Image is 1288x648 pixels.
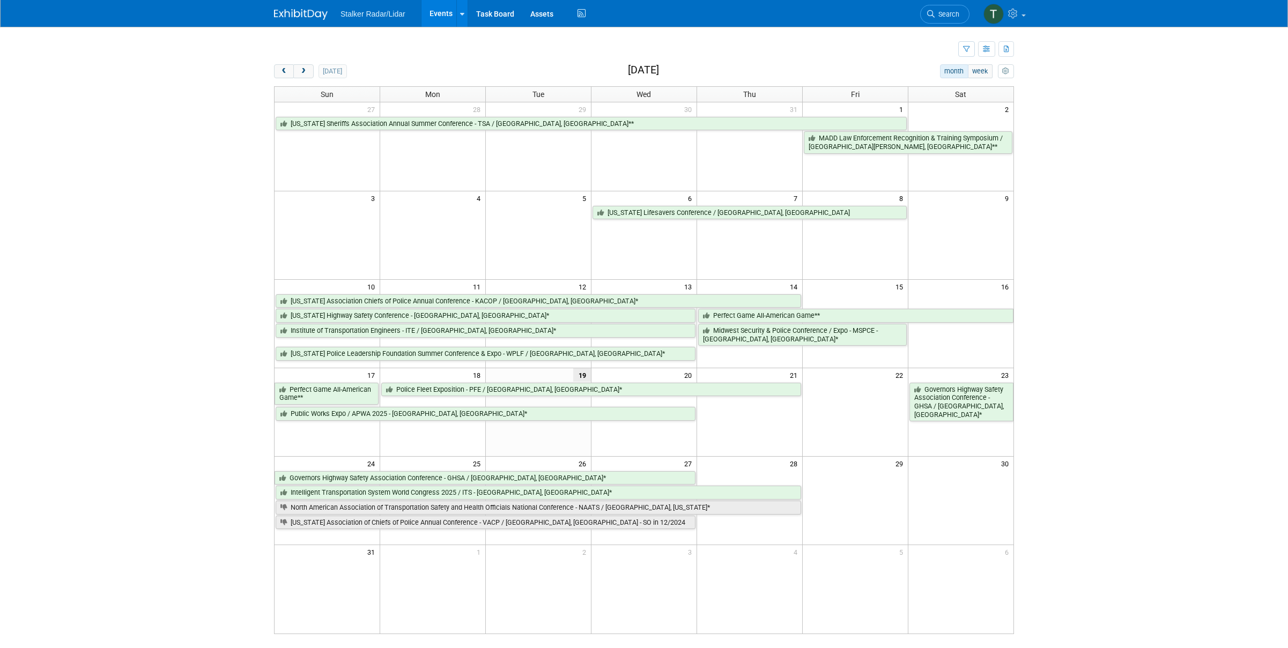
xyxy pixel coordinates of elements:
[578,102,591,116] span: 29
[789,457,802,470] span: 28
[276,407,695,421] a: Public Works Expo / APWA 2025 - [GEOGRAPHIC_DATA], [GEOGRAPHIC_DATA]*
[366,280,380,293] span: 10
[276,516,695,530] a: [US_STATE] Association of Chiefs of Police Annual Conference - VACP / [GEOGRAPHIC_DATA], [GEOGRAP...
[789,102,802,116] span: 31
[683,457,697,470] span: 27
[476,191,485,205] span: 4
[276,486,801,500] a: Intelligent Transportation System World Congress 2025 / ITS - [GEOGRAPHIC_DATA], [GEOGRAPHIC_DATA]*
[851,90,860,99] span: Fri
[472,102,485,116] span: 28
[276,117,907,131] a: [US_STATE] Sheriffs Association Annual Summer Conference - TSA / [GEOGRAPHIC_DATA], [GEOGRAPHIC_D...
[274,64,294,78] button: prev
[321,90,334,99] span: Sun
[804,131,1012,153] a: MADD Law Enforcement Recognition & Training Symposium / [GEOGRAPHIC_DATA][PERSON_NAME], [GEOGRAPH...
[366,457,380,470] span: 24
[275,471,695,485] a: Governors Highway Safety Association Conference - GHSA / [GEOGRAPHIC_DATA], [GEOGRAPHIC_DATA]*
[573,368,591,382] span: 19
[1002,68,1009,75] i: Personalize Calendar
[319,64,347,78] button: [DATE]
[472,280,485,293] span: 11
[698,309,1013,323] a: Perfect Game All-American Game**
[276,294,801,308] a: [US_STATE] Association Chiefs of Police Annual Conference - KACOP / [GEOGRAPHIC_DATA], [GEOGRAPHI...
[381,383,801,397] a: Police Fleet Exposition - PFE / [GEOGRAPHIC_DATA], [GEOGRAPHIC_DATA]*
[274,9,328,20] img: ExhibitDay
[940,64,968,78] button: month
[636,90,651,99] span: Wed
[998,64,1014,78] button: myCustomButton
[909,383,1013,422] a: Governors Highway Safety Association Conference - GHSA / [GEOGRAPHIC_DATA], [GEOGRAPHIC_DATA]*
[276,347,695,361] a: [US_STATE] Police Leadership Foundation Summer Conference & Expo - WPLF / [GEOGRAPHIC_DATA], [GEO...
[366,368,380,382] span: 17
[581,545,591,558] span: 2
[1000,457,1013,470] span: 30
[340,10,405,18] span: Stalker Radar/Lidar
[370,191,380,205] span: 3
[894,457,908,470] span: 29
[955,90,966,99] span: Sat
[276,309,695,323] a: [US_STATE] Highway Safety Conference - [GEOGRAPHIC_DATA], [GEOGRAPHIC_DATA]*
[593,206,907,220] a: [US_STATE] Lifesavers Conference / [GEOGRAPHIC_DATA], [GEOGRAPHIC_DATA]
[789,368,802,382] span: 21
[898,545,908,558] span: 5
[968,64,993,78] button: week
[366,102,380,116] span: 27
[472,457,485,470] span: 25
[683,280,697,293] span: 13
[683,102,697,116] span: 30
[698,324,907,346] a: Midwest Security & Police Conference / Expo - MSPCE - [GEOGRAPHIC_DATA], [GEOGRAPHIC_DATA]*
[628,64,659,76] h2: [DATE]
[293,64,313,78] button: next
[366,545,380,558] span: 31
[920,5,969,24] a: Search
[532,90,544,99] span: Tue
[1004,191,1013,205] span: 9
[276,501,801,515] a: North American Association of Transportation Safety and Health Officials National Conference - NA...
[743,90,756,99] span: Thu
[687,545,697,558] span: 3
[276,324,695,338] a: Institute of Transportation Engineers - ITE / [GEOGRAPHIC_DATA], [GEOGRAPHIC_DATA]*
[425,90,440,99] span: Mon
[1004,545,1013,558] span: 6
[935,10,959,18] span: Search
[472,368,485,382] span: 18
[275,383,379,405] a: Perfect Game All-American Game**
[1000,280,1013,293] span: 16
[898,102,908,116] span: 1
[476,545,485,558] span: 1
[793,545,802,558] span: 4
[683,368,697,382] span: 20
[1004,102,1013,116] span: 2
[1000,368,1013,382] span: 23
[578,457,591,470] span: 26
[894,368,908,382] span: 22
[578,280,591,293] span: 12
[983,4,1004,24] img: tadas eikinas
[581,191,591,205] span: 5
